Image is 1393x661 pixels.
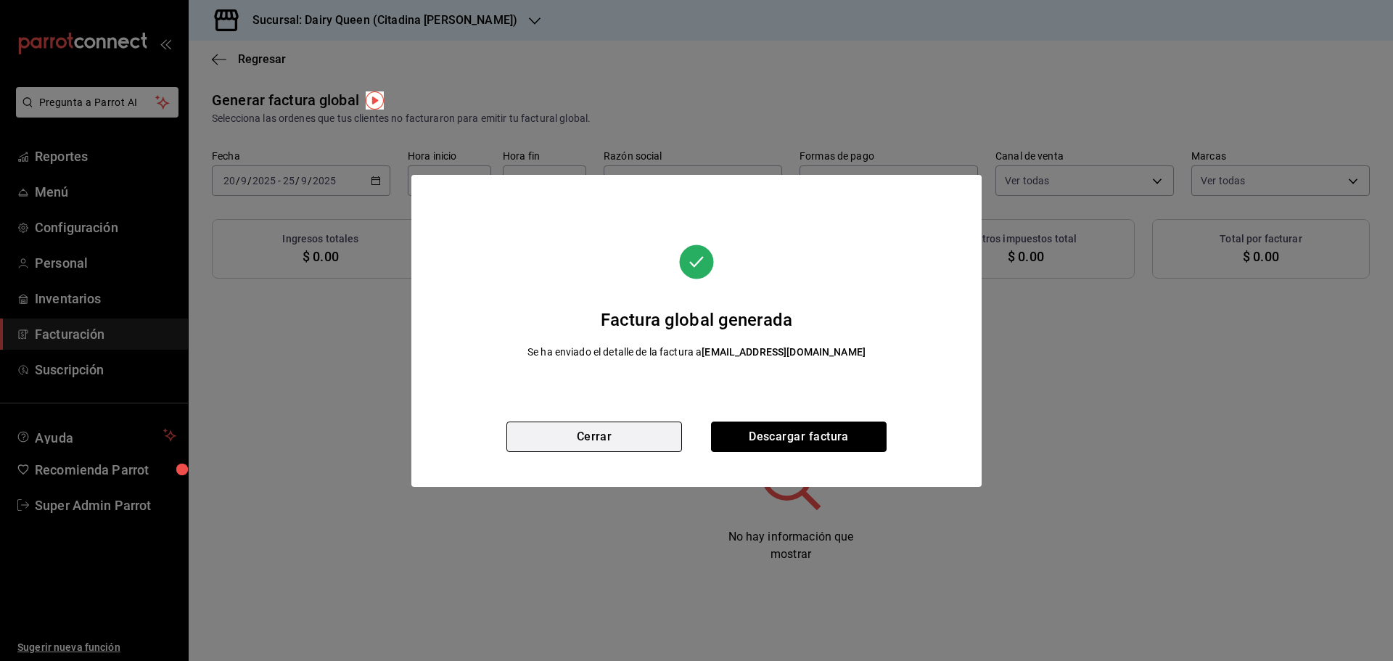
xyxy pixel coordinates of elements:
button: Descargar factura [711,422,887,452]
button: Cerrar [506,422,682,452]
img: Tooltip marker [366,91,384,110]
strong: [EMAIL_ADDRESS][DOMAIN_NAME] [702,346,866,358]
div: Se ha enviado el detalle de la factura a [527,345,866,360]
div: Factura global generada [527,307,866,333]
